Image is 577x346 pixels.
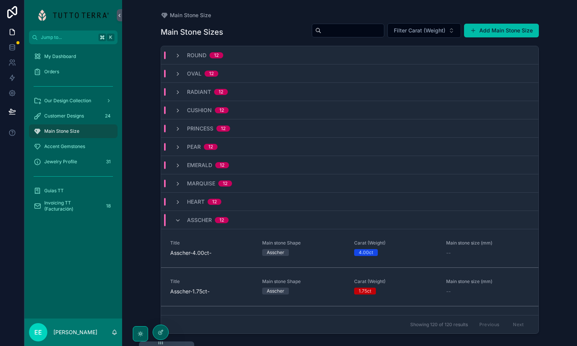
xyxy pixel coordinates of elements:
[262,278,345,285] span: Main stone Shape
[44,143,85,150] span: Accent Gemstones
[187,51,206,59] span: Round
[44,69,59,75] span: Orders
[219,107,224,113] div: 12
[29,94,118,108] a: Our Design Collection
[267,288,284,295] div: Asscher
[29,155,118,169] a: Jewelry Profile31
[262,240,345,246] span: Main stone Shape
[187,216,212,224] span: Asscher
[223,180,227,187] div: 12
[170,11,211,19] span: Main Stone Size
[103,111,113,121] div: 24
[359,249,373,256] div: 4.00ct
[44,113,84,119] span: Customer Designs
[446,240,529,246] span: Main stone size (mm)
[187,180,215,187] span: Marquise
[464,24,539,37] button: Add Main Stone Size
[29,65,118,79] a: Orders
[29,184,118,198] a: Guias TT
[221,126,226,132] div: 12
[29,124,118,138] a: Main Stone Size
[44,188,64,194] span: Guias TT
[44,98,91,104] span: Our Design Collection
[44,128,79,134] span: Main Stone Size
[170,288,253,295] span: Asscher-1.75ct-
[354,240,437,246] span: Carat (Weight)
[187,70,201,77] span: Oval
[161,27,223,37] h1: Main Stone Sizes
[104,201,113,211] div: 18
[220,162,224,168] div: 12
[267,249,284,256] div: Asscher
[187,125,213,132] span: Princess
[209,71,214,77] div: 12
[29,31,118,44] button: Jump to...K
[44,53,76,60] span: My Dashboard
[170,249,253,257] span: Asscher-4.00ct-
[29,140,118,153] a: Accent Gemstones
[161,229,538,268] a: TitleAsscher-4.00ct-Main stone ShapeAsscherCarat (Weight)4.00ctMain stone size (mm)--
[208,144,213,150] div: 12
[446,249,451,257] span: --
[29,199,118,213] a: Invoicing TT (Facturación)18
[104,157,113,166] div: 31
[108,34,114,40] span: K
[34,328,42,337] span: EE
[44,159,77,165] span: Jewelry Profile
[359,288,371,295] div: 1.75ct
[219,89,223,95] div: 12
[187,161,212,169] span: Emerald
[394,27,445,34] span: Filter Carat (Weight)
[38,9,109,21] img: App logo
[53,328,97,336] p: [PERSON_NAME]
[387,23,461,38] button: Select Button
[29,109,118,123] a: Customer Designs24
[161,306,538,345] a: TitleAsscher-0.75ct-Main stone ShapeAsscherCarat (Weight)0.75ctMain stone size (mm)--
[187,198,205,206] span: Heart
[446,278,529,285] span: Main stone size (mm)
[170,278,253,285] span: Title
[161,268,538,306] a: TitleAsscher-1.75ct-Main stone ShapeAsscherCarat (Weight)1.75ctMain stone size (mm)--
[354,278,437,285] span: Carat (Weight)
[170,240,253,246] span: Title
[219,217,224,223] div: 12
[212,199,217,205] div: 12
[44,200,101,212] span: Invoicing TT (Facturación)
[29,50,118,63] a: My Dashboard
[161,11,211,19] a: Main Stone Size
[214,52,219,58] div: 12
[446,288,451,295] span: --
[410,322,468,328] span: Showing 120 of 120 results
[187,143,201,151] span: Pear
[41,34,95,40] span: Jump to...
[187,88,211,96] span: Radiant
[24,44,122,223] div: scrollable content
[187,106,212,114] span: Cushion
